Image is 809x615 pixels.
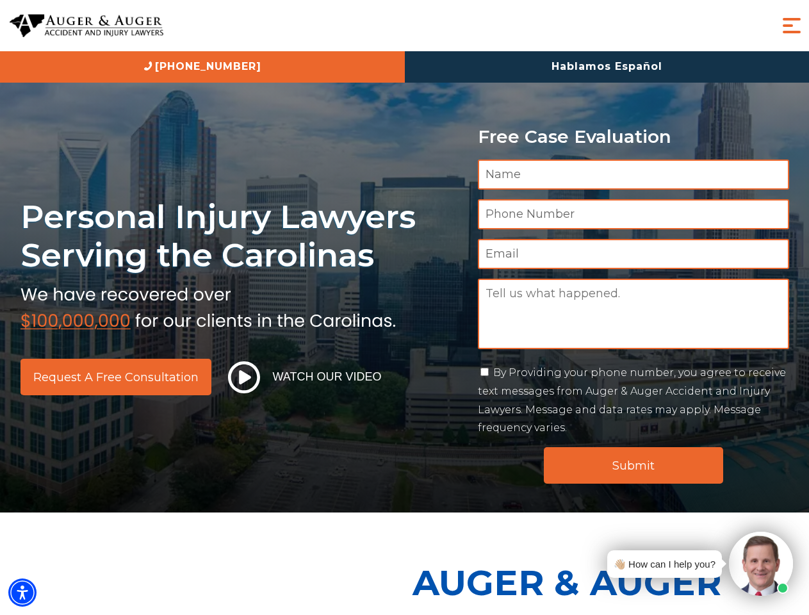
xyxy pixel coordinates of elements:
[478,160,789,190] input: Name
[729,532,793,596] img: Intaker widget Avatar
[413,551,802,614] p: Auger & Auger
[20,359,211,395] a: Request a Free Consultation
[478,199,789,229] input: Phone Number
[224,361,386,394] button: Watch Our Video
[10,14,163,38] img: Auger & Auger Accident and Injury Lawyers Logo
[478,366,786,434] label: By Providing your phone number, you agree to receive text messages from Auger & Auger Accident an...
[33,372,199,383] span: Request a Free Consultation
[20,281,396,330] img: sub text
[478,239,789,269] input: Email
[8,578,37,607] div: Accessibility Menu
[544,447,723,484] input: Submit
[20,197,462,275] h1: Personal Injury Lawyers Serving the Carolinas
[478,127,789,147] p: Free Case Evaluation
[779,13,805,38] button: Menu
[614,555,715,573] div: 👋🏼 How can I help you?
